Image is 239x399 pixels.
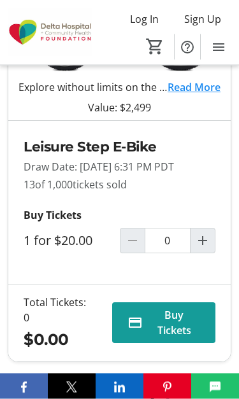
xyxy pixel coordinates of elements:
[143,35,166,58] button: Cart
[24,160,215,175] p: Draw Date: [DATE] 6:31 PM PDT
[96,374,143,399] button: LinkedIn
[191,374,239,399] button: SMS
[191,229,215,253] button: Increment by one
[112,303,215,344] button: Buy Tickets
[175,34,200,60] button: Help
[18,80,168,95] p: Explore without limits on the Leisure Step, featuring a powerful motor, 4" fat tires, and a step-...
[24,178,215,193] p: 13 tickets sold
[48,374,96,399] button: X
[206,34,231,60] button: Menu
[174,9,231,29] button: Sign Up
[18,101,221,116] p: Value: $2,499
[8,9,92,57] img: Delta Hospital and Community Health Foundation's Logo
[24,234,92,249] label: 1 for $20.00
[184,11,221,27] span: Sign Up
[148,308,200,339] span: Buy Tickets
[24,209,82,223] strong: Buy Tickets
[24,295,92,326] div: Total Tickets: 0
[130,11,159,27] span: Log In
[120,9,169,29] button: Log In
[24,328,92,352] div: $0.00
[168,80,221,95] a: Read More
[35,178,73,192] span: of 1,000
[143,374,191,399] button: Pinterest
[24,137,215,157] h2: Leisure Step E-Bike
